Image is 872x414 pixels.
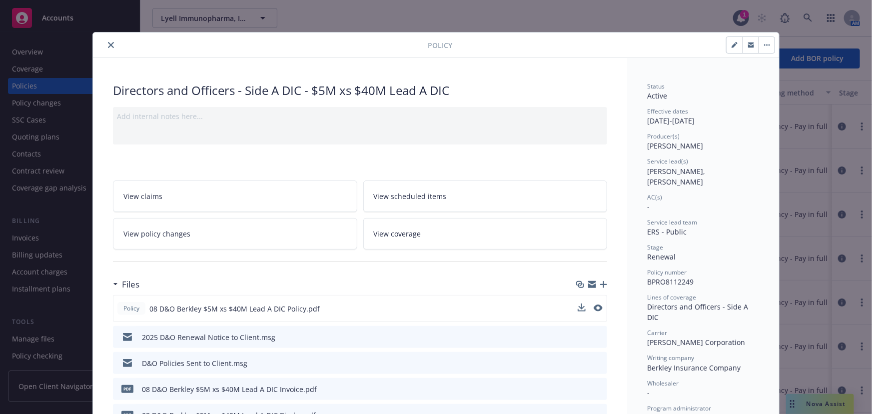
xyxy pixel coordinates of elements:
[122,278,139,291] h3: Files
[647,277,694,286] span: BPRO8112249
[142,332,275,342] div: 2025 D&O Renewal Notice to Client.msg
[594,358,603,368] button: preview file
[121,304,141,313] span: Policy
[105,39,117,51] button: close
[647,337,745,347] span: [PERSON_NAME] Corporation
[578,384,586,394] button: download file
[647,353,694,362] span: Writing company
[374,191,447,201] span: View scheduled items
[578,358,586,368] button: download file
[647,243,663,251] span: Stage
[647,388,650,397] span: -
[363,218,608,249] a: View coverage
[594,384,603,394] button: preview file
[647,268,687,276] span: Policy number
[647,301,759,322] div: Directors and Officers - Side A DIC
[647,107,759,126] div: [DATE] - [DATE]
[647,379,679,387] span: Wholesaler
[578,332,586,342] button: download file
[647,132,680,140] span: Producer(s)
[149,303,320,314] span: 08 D&O Berkley $5M xs $40M Lead A DIC Policy.pdf
[647,252,676,261] span: Renewal
[578,303,586,314] button: download file
[647,227,687,236] span: ERS - Public
[647,107,688,115] span: Effective dates
[578,303,586,311] button: download file
[647,328,667,337] span: Carrier
[113,180,357,212] a: View claims
[647,166,707,186] span: [PERSON_NAME], [PERSON_NAME]
[647,193,662,201] span: AC(s)
[647,157,688,165] span: Service lead(s)
[374,228,421,239] span: View coverage
[647,82,665,90] span: Status
[113,278,139,291] div: Files
[647,363,741,372] span: Berkley Insurance Company
[594,303,603,314] button: preview file
[647,91,667,100] span: Active
[647,202,650,211] span: -
[428,40,452,50] span: Policy
[113,218,357,249] a: View policy changes
[142,384,317,394] div: 08 D&O Berkley $5M xs $40M Lead A DIC Invoice.pdf
[647,141,703,150] span: [PERSON_NAME]
[594,332,603,342] button: preview file
[594,304,603,311] button: preview file
[113,82,607,99] div: Directors and Officers - Side A DIC - $5M xs $40M Lead A DIC
[363,180,608,212] a: View scheduled items
[647,404,711,412] span: Program administrator
[142,358,247,368] div: D&O Policies Sent to Client.msg
[117,111,603,121] div: Add internal notes here...
[121,385,133,392] span: pdf
[647,293,696,301] span: Lines of coverage
[123,228,190,239] span: View policy changes
[123,191,162,201] span: View claims
[647,218,697,226] span: Service lead team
